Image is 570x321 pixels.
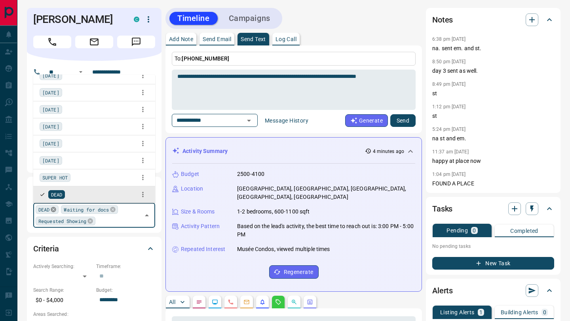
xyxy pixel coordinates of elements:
[291,299,297,305] svg: Opportunities
[181,245,225,253] p: Repeated Interest
[237,208,310,216] p: 1-2 bedrooms, 600-1100 sqft
[237,170,264,178] p: 2500-4100
[543,310,546,315] p: 0
[501,310,538,315] p: Building Alerts
[33,287,92,294] p: Search Range:
[432,284,453,297] h2: Alerts
[228,299,234,305] svg: Calls
[237,222,415,239] p: Based on the lead's activity, the best time to reach out is: 3:00 PM - 5:00 PM
[38,206,49,213] span: DEAD
[432,134,554,143] p: na st and em.
[479,310,483,315] p: 1
[432,81,466,87] p: 8:49 pm [DATE]
[432,179,554,188] p: FOUND A PLACE
[42,123,59,131] span: [DATE]
[182,55,229,62] span: [PHONE_NUMBER]
[169,12,218,25] button: Timeline
[432,44,554,53] p: na. sent em. and st.
[76,67,85,77] button: Open
[432,10,554,29] div: Notes
[42,106,59,114] span: [DATE]
[275,36,296,42] p: Log Call
[432,281,554,300] div: Alerts
[33,13,122,26] h1: [PERSON_NAME]
[33,239,155,258] div: Criteria
[260,114,313,127] button: Message History
[42,140,59,148] span: [DATE]
[510,228,538,234] p: Completed
[96,263,155,270] p: Timeframe:
[432,104,466,110] p: 1:12 pm [DATE]
[203,36,231,42] p: Send Email
[172,52,416,66] p: To:
[440,310,475,315] p: Listing Alerts
[432,59,466,64] p: 8:50 pm [DATE]
[181,185,203,193] p: Location
[42,174,68,182] span: SUPER HOT
[64,206,109,213] span: Waiting for docs
[432,127,466,132] p: 5:24 pm [DATE]
[181,222,220,230] p: Activity Pattern
[390,114,416,127] button: Send
[259,299,266,305] svg: Listing Alerts
[432,89,554,98] p: st
[117,36,155,48] span: Message
[36,217,95,225] div: Requested Showing
[345,114,388,127] button: Generate
[269,265,319,279] button: Regenerate
[432,36,466,42] p: 6:38 pm [DATE]
[42,89,59,97] span: [DATE]
[432,240,554,252] p: No pending tasks
[243,299,250,305] svg: Emails
[61,205,118,214] div: Waiting for docs
[181,208,215,216] p: Size & Rooms
[432,202,452,215] h2: Tasks
[221,12,278,25] button: Campaigns
[237,245,330,253] p: Musée Condos, viewed multiple times
[446,228,468,233] p: Pending
[432,257,554,270] button: New Task
[432,157,554,165] p: happy at place now
[96,287,155,294] p: Budget:
[196,299,202,305] svg: Notes
[243,115,255,126] button: Open
[51,191,62,199] span: DEAD
[275,299,281,305] svg: Requests
[237,185,415,201] p: [GEOGRAPHIC_DATA], [GEOGRAPHIC_DATA], [GEOGRAPHIC_DATA], [GEOGRAPHIC_DATA], [GEOGRAPHIC_DATA]
[307,299,313,305] svg: Agent Actions
[38,217,86,225] span: Requested Showing
[33,36,71,48] span: Call
[432,67,554,75] p: day 3 sent as well.
[473,228,476,233] p: 0
[169,299,175,305] p: All
[432,112,554,120] p: st
[373,148,404,155] p: 4 minutes ago
[169,36,193,42] p: Add Note
[181,170,199,178] p: Budget
[212,299,218,305] svg: Lead Browsing Activity
[141,210,152,221] button: Close
[432,13,453,26] h2: Notes
[432,149,469,155] p: 11:37 am [DATE]
[36,205,59,214] div: DEAD
[42,72,59,80] span: [DATE]
[33,242,59,255] h2: Criteria
[432,199,554,218] div: Tasks
[182,147,228,155] p: Activity Summary
[432,172,466,177] p: 1:04 pm [DATE]
[33,263,92,270] p: Actively Searching:
[33,311,155,318] p: Areas Searched:
[134,17,139,22] div: condos.ca
[42,157,59,165] span: [DATE]
[241,36,266,42] p: Send Text
[172,144,415,159] div: Activity Summary4 minutes ago
[33,294,92,307] p: $0 - $4,000
[75,36,113,48] span: Email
